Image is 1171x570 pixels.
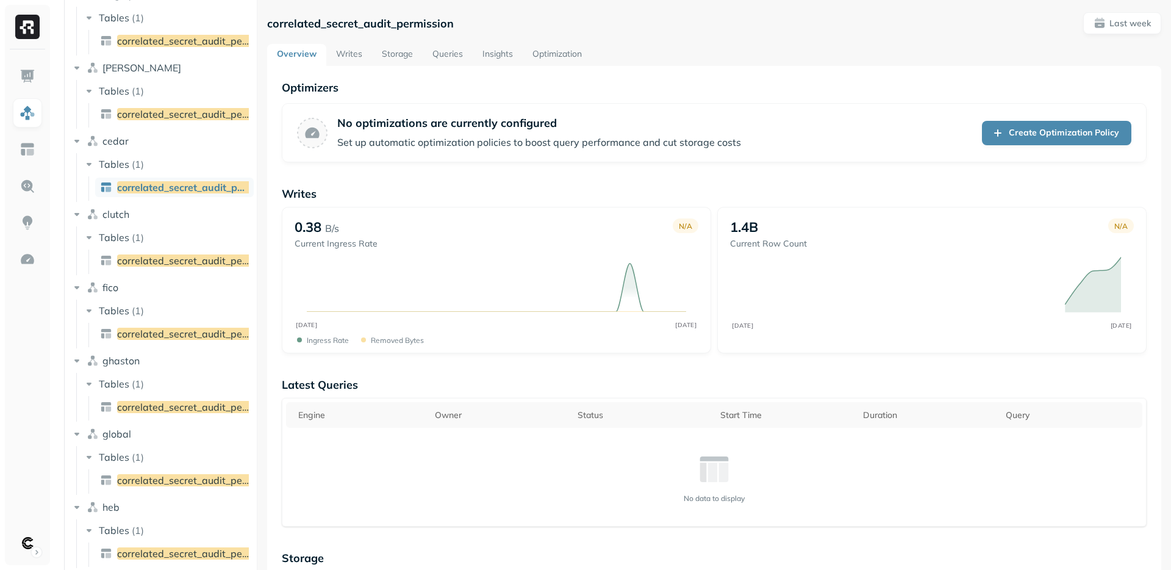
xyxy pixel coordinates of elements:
button: Tables(1) [83,81,253,101]
img: namespace [87,135,99,147]
tspan: [DATE] [676,321,697,328]
span: correlated_secret_audit_permission [117,181,281,193]
span: [PERSON_NAME] [102,62,181,74]
img: Optimization [20,251,35,267]
a: Storage [372,44,423,66]
a: correlated_secret_audit_permission [95,324,254,344]
span: Tables [99,305,129,317]
span: correlated_secret_audit_permission [117,401,280,413]
a: correlated_secret_audit_permission [95,397,254,417]
img: Query Explorer [20,178,35,194]
button: Tables(1) [83,154,253,174]
a: Optimization [523,44,592,66]
span: Tables [99,85,129,97]
span: Tables [99,524,129,536]
span: ghaston [102,355,140,367]
img: namespace [87,208,99,220]
p: ( 1 ) [132,85,144,97]
p: 0.38 [295,218,321,236]
span: cedar [102,135,129,147]
button: clutch [71,204,252,224]
p: Ingress Rate [307,336,349,345]
button: fico [71,278,252,297]
img: namespace [87,501,99,513]
img: Asset Explorer [20,142,35,157]
p: Latest Queries [282,378,1147,392]
a: correlated_secret_audit_permission [95,31,254,51]
span: correlated_secret_audit_permission [117,35,280,47]
tspan: [DATE] [296,321,318,328]
img: table [100,547,112,560]
span: Tables [99,231,129,244]
div: Engine [298,409,423,421]
img: table [100,35,112,47]
a: correlated_secret_audit_permission [95,471,254,490]
div: Status [578,409,708,421]
img: namespace [87,281,99,294]
img: table [100,108,112,120]
p: ( 1 ) [132,231,144,244]
span: correlated_secret_audit_permission [117,254,280,267]
img: namespace [87,428,99,440]
img: Dashboard [20,68,35,84]
p: Writes [282,187,1147,201]
img: Assets [20,105,35,121]
span: fico [102,281,118,294]
button: Tables(1) [83,228,253,247]
span: global [102,428,131,440]
div: Owner [435,409,565,421]
div: Start Time [720,409,851,421]
div: Query [1006,409,1136,421]
img: table [100,474,112,486]
p: ( 1 ) [132,305,144,317]
p: Last week [1109,18,1151,29]
a: correlated_secret_audit_permission [95,544,254,563]
tspan: [DATE] [732,322,753,329]
img: Ryft [15,15,40,39]
span: Tables [99,451,129,463]
span: Tables [99,12,129,24]
p: ( 1 ) [132,158,144,170]
span: heb [102,501,120,513]
a: Create Optimization Policy [982,121,1131,145]
a: Writes [326,44,372,66]
span: Tables [99,158,129,170]
span: Tables [99,378,129,390]
p: ( 1 ) [132,378,144,390]
span: correlated_secret_audit_permission [117,474,280,486]
p: No optimizations are currently configured [337,116,741,130]
p: Storage [282,551,1147,565]
p: Set up automatic optimization policies to boost query performance and cut storage costs [337,135,741,150]
div: Duration [863,409,994,421]
p: ( 1 ) [132,524,144,536]
button: Tables(1) [83,301,253,320]
img: Insights [20,215,35,231]
p: ( 1 ) [132,12,144,24]
p: No data to display [684,494,745,503]
img: table [100,181,112,193]
p: N/A [1114,222,1128,231]
p: B/s [325,221,339,236]
a: correlated_secret_audit_permission [95,104,254,124]
p: N/A [679,222,692,231]
p: correlated_secret_audit_permission [267,16,454,31]
img: namespace [87,355,99,367]
button: Tables(1) [83,8,253,27]
img: table [100,254,112,267]
a: Overview [267,44,326,66]
span: correlated_secret_audit_permission [117,108,280,120]
a: Insights [473,44,523,66]
p: Current Ingress Rate [295,238,378,250]
p: 1.4B [730,218,758,236]
button: heb [71,497,252,517]
button: ghaston [71,351,252,370]
span: correlated_secret_audit_permission [117,328,280,340]
button: Tables(1) [83,521,253,540]
button: [PERSON_NAME] [71,58,252,78]
p: ( 1 ) [132,451,144,463]
a: correlated_secret_audit_permission [95,178,254,197]
a: Queries [423,44,473,66]
button: Tables(1) [83,374,253,394]
button: global [71,424,252,444]
span: correlated_secret_audit_permission [117,547,280,560]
